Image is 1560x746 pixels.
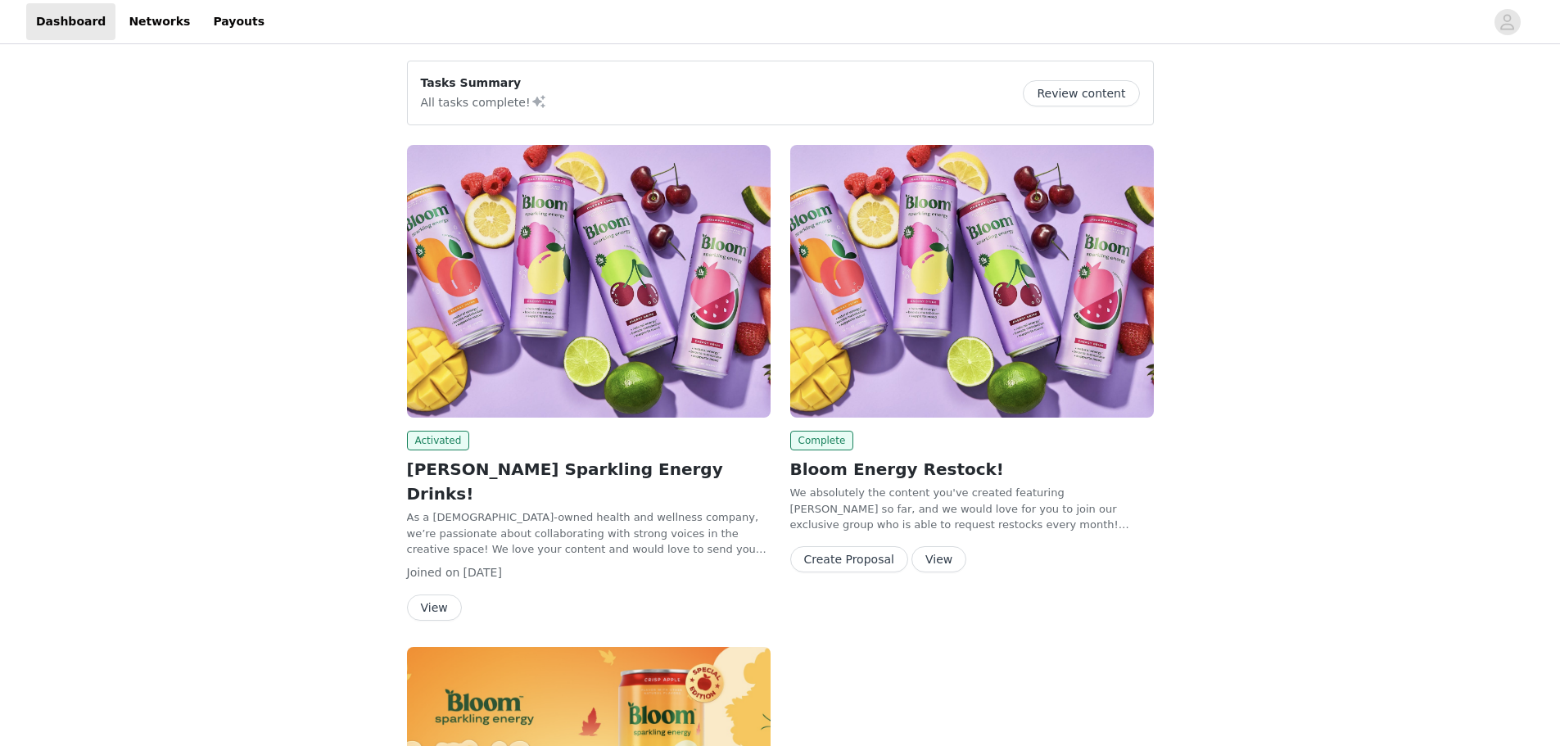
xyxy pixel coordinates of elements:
[203,3,274,40] a: Payouts
[407,595,462,621] button: View
[790,457,1154,482] h2: Bloom Energy Restock!
[790,145,1154,418] img: Bloom Nutrition
[421,75,547,92] p: Tasks Summary
[407,431,470,450] span: Activated
[421,92,547,111] p: All tasks complete!
[407,509,771,558] p: As a [DEMOGRAPHIC_DATA]-owned health and wellness company, we’re passionate about collaborating w...
[911,554,966,566] a: View
[26,3,115,40] a: Dashboard
[1023,80,1139,106] button: Review content
[407,145,771,418] img: Bloom Nutrition
[119,3,200,40] a: Networks
[790,485,1154,533] p: We absolutely the content you've created featuring [PERSON_NAME] so far, and we would love for yo...
[407,602,462,614] a: View
[1499,9,1515,35] div: avatar
[407,566,460,579] span: Joined on
[790,546,908,572] button: Create Proposal
[463,566,502,579] span: [DATE]
[790,431,854,450] span: Complete
[407,457,771,506] h2: [PERSON_NAME] Sparkling Energy Drinks!
[911,546,966,572] button: View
